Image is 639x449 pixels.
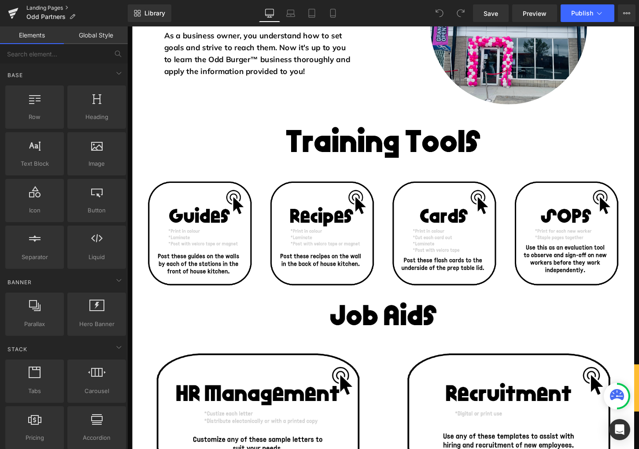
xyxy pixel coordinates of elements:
span: Icon [8,206,61,215]
span: Accordion [70,433,123,442]
span: Carousel [70,386,123,396]
a: Desktop [259,4,280,22]
span: Separator [8,252,61,262]
span: Parallax [8,319,61,329]
span: Library [144,9,165,17]
span: As a business owner, you understand how to set goals and strive to reach them. Now it's up to you... [38,4,232,52]
button: More [618,4,635,22]
a: Landing Pages [26,4,128,11]
a: Global Style [64,26,128,44]
span: Button [70,206,123,215]
span: Odd Partners [26,13,66,20]
a: Laptop [280,4,301,22]
span: Publish [571,10,593,17]
span: Tabs [8,386,61,396]
span: Save [484,9,498,18]
span: Heading [70,112,123,122]
span: Base [7,71,24,79]
button: Redo [452,4,469,22]
span: Hero Banner [70,319,123,329]
span: Text Block [8,159,61,168]
span: Image [70,159,123,168]
a: Preview [512,4,557,22]
button: Undo [431,4,448,22]
span: Banner [7,278,33,286]
span: Stack [7,345,28,353]
span: Row [8,112,61,122]
span: Liquid [70,252,123,262]
a: ORDER NOW [521,359,529,394]
span: Preview [523,9,547,18]
a: Mobile [322,4,344,22]
div: Open Intercom Messenger [609,419,630,440]
a: New Library [128,4,171,22]
a: Tablet [301,4,322,22]
button: Publish [561,4,614,22]
span: Pricing [8,433,61,442]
